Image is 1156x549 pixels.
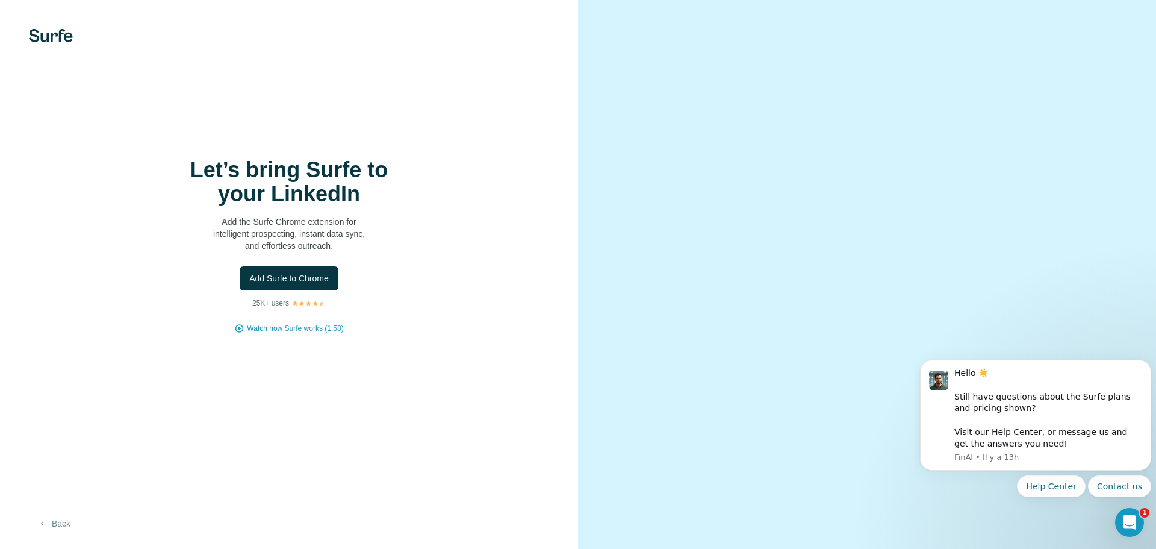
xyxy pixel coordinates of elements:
[1115,508,1144,537] iframe: Intercom live chat
[915,320,1156,516] iframe: Intercom notifications message
[169,158,409,206] h1: Let’s bring Surfe to your LinkedIn
[29,513,79,535] button: Back
[1140,508,1149,518] span: 1
[169,216,409,252] p: Add the Surfe Chrome extension for intelligent prospecting, instant data sync, and effortless out...
[29,29,73,42] img: Surfe's logo
[240,266,338,290] button: Add Surfe to Chrome
[291,300,326,307] img: Rating Stars
[247,323,343,334] button: Watch how Surfe works (1:58)
[249,272,329,284] span: Add Surfe to Chrome
[252,298,289,309] p: 25K+ users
